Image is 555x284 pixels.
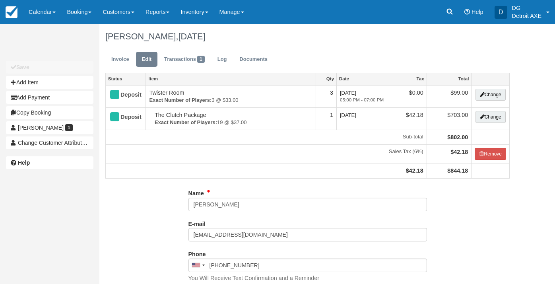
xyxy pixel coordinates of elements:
td: $703.00 [427,107,472,130]
strong: Exact Number of Players [149,97,212,103]
label: Phone [188,247,206,259]
td: $99.00 [427,85,472,108]
strong: Exact Number of Players [155,119,217,125]
b: Save [16,64,29,70]
a: Item [146,73,315,84]
a: Edit [136,52,157,67]
h1: [PERSON_NAME], [105,32,510,41]
em: Sub-total [109,133,423,141]
div: Deposit [109,111,136,124]
button: Change [475,111,506,123]
button: Add Item [6,76,93,89]
p: You Will Receive Text Confirmation and a Reminder [188,274,320,282]
label: E-mail [188,217,206,228]
span: [DATE] [340,90,384,103]
a: Invoice [105,52,135,67]
a: Tax [387,73,427,84]
a: [PERSON_NAME] 1 [6,121,93,134]
em: 05:00 PM - 07:00 PM [340,97,384,103]
div: Deposit [109,89,136,101]
a: Documents [233,52,274,67]
a: Date [337,73,387,84]
label: Name [188,187,204,198]
td: 3 [316,85,336,108]
a: Log [212,52,233,67]
span: [DATE] [340,112,356,118]
em: 19 @ $37.00 [155,119,312,126]
button: Copy Booking [6,106,93,119]
button: Add Payment [6,91,93,104]
em: 3 @ $33.00 [149,97,312,104]
div: United States: +1 [189,259,207,272]
span: [PERSON_NAME] [18,124,64,131]
td: 1 [316,107,336,130]
td: $0.00 [387,85,427,108]
a: Total [427,73,472,84]
td: Twister Room [146,85,316,108]
span: [DATE] [178,31,205,41]
span: Help [472,9,483,15]
i: Help [464,9,470,15]
button: Change [475,89,506,101]
em: Sales Tax (6%) [109,148,423,156]
b: Help [18,160,30,166]
strong: $42.18 [406,167,423,174]
img: checkfront-main-nav-mini-logo.png [6,6,17,18]
span: 1 [65,124,73,131]
div: D [495,6,507,19]
span: Change Customer Attribution [18,140,89,146]
td: $42.18 [387,107,427,130]
a: Transactions1 [158,52,211,67]
td: The Clutch Package [146,107,316,130]
span: 1 [197,56,205,63]
button: Save [6,61,93,74]
a: Status [106,73,146,84]
p: Detroit AXE [512,12,541,20]
a: Help [6,156,93,169]
a: Qty [316,73,336,84]
button: Remove [475,148,506,160]
button: Change Customer Attribution [6,136,93,149]
p: DG [512,4,541,12]
strong: $802.00 [447,134,468,140]
strong: $844.18 [447,167,468,174]
strong: $42.18 [450,149,468,155]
